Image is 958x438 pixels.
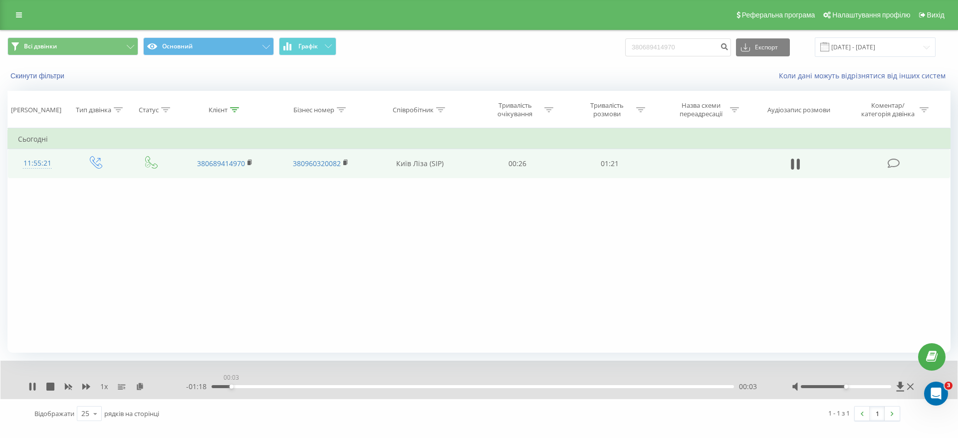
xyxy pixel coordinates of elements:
button: Графік [279,37,336,55]
div: 00:03 [222,371,241,385]
div: Клієнт [209,106,228,114]
div: Accessibility label [230,385,234,389]
div: Accessibility label [844,385,848,389]
div: 11:55:21 [18,154,57,173]
button: Скинути фільтри [7,71,69,80]
td: Сьогодні [8,129,951,149]
td: 01:21 [563,149,655,178]
span: 1 x [100,382,108,392]
button: Всі дзвінки [7,37,138,55]
td: 00:26 [472,149,563,178]
div: Тривалість розмови [580,101,634,118]
span: Графік [298,43,318,50]
span: рядків на сторінці [104,409,159,418]
input: Пошук за номером [625,38,731,56]
span: Всі дзвінки [24,42,57,50]
span: - 01:18 [186,382,212,392]
div: Назва схеми переадресації [674,101,727,118]
div: 25 [81,409,89,419]
div: Тривалість очікування [488,101,542,118]
a: Коли дані можуть відрізнятися вiд інших систем [779,71,951,80]
span: Вихід [927,11,945,19]
div: Статус [139,106,159,114]
span: 00:03 [739,382,757,392]
div: 1 - 1 з 1 [828,408,850,418]
td: Київ Ліза (SIP) [368,149,472,178]
a: 380960320082 [293,159,341,168]
div: Коментар/категорія дзвінка [859,101,917,118]
a: 380689414970 [197,159,245,168]
span: Налаштування профілю [832,11,910,19]
div: Тип дзвінка [76,106,111,114]
div: [PERSON_NAME] [11,106,61,114]
div: Співробітник [393,106,434,114]
span: Реферальна програма [742,11,815,19]
span: Відображати [34,409,74,418]
button: Експорт [736,38,790,56]
a: 1 [870,407,885,421]
div: Аудіозапис розмови [767,106,830,114]
div: Бізнес номер [293,106,334,114]
button: Основний [143,37,274,55]
span: 3 [945,382,953,390]
iframe: Intercom live chat [924,382,948,406]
